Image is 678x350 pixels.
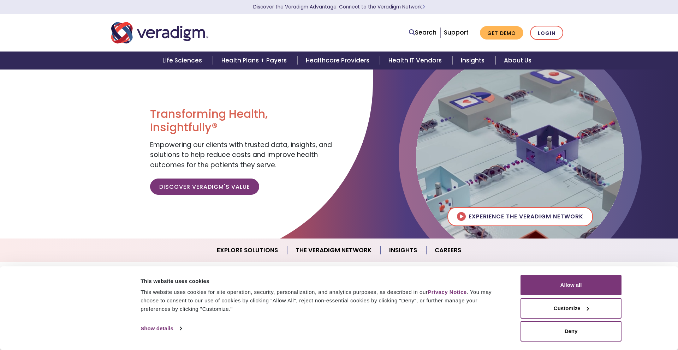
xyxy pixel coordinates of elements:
a: Healthcare Providers [297,52,380,70]
a: Discover the Veradigm Advantage: Connect to the Veradigm NetworkLearn More [253,4,425,10]
button: Customize [521,298,621,319]
span: Empowering our clients with trusted data, insights, and solutions to help reduce costs and improv... [150,140,332,170]
a: Health IT Vendors [380,52,452,70]
a: Health Plans + Payers [213,52,297,70]
button: Deny [521,321,621,342]
a: Support [444,28,469,37]
a: Search [409,28,436,37]
div: This website uses cookies [141,277,505,285]
div: This website uses cookies for site operation, security, personalization, and analytics purposes, ... [141,288,505,313]
a: Login [530,26,563,40]
span: Learn More [422,4,425,10]
h1: Transforming Health, Insightfully® [150,107,334,134]
a: Life Sciences [154,52,213,70]
a: About Us [495,52,540,70]
img: Veradigm logo [111,21,208,44]
a: Discover Veradigm's Value [150,179,259,195]
a: Show details [141,323,182,334]
a: Careers [426,241,470,259]
a: Explore Solutions [208,241,287,259]
a: Get Demo [480,26,523,40]
a: Insights [452,52,495,70]
a: Insights [381,241,426,259]
a: Privacy Notice [428,289,466,295]
a: The Veradigm Network [287,241,381,259]
button: Allow all [521,275,621,295]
